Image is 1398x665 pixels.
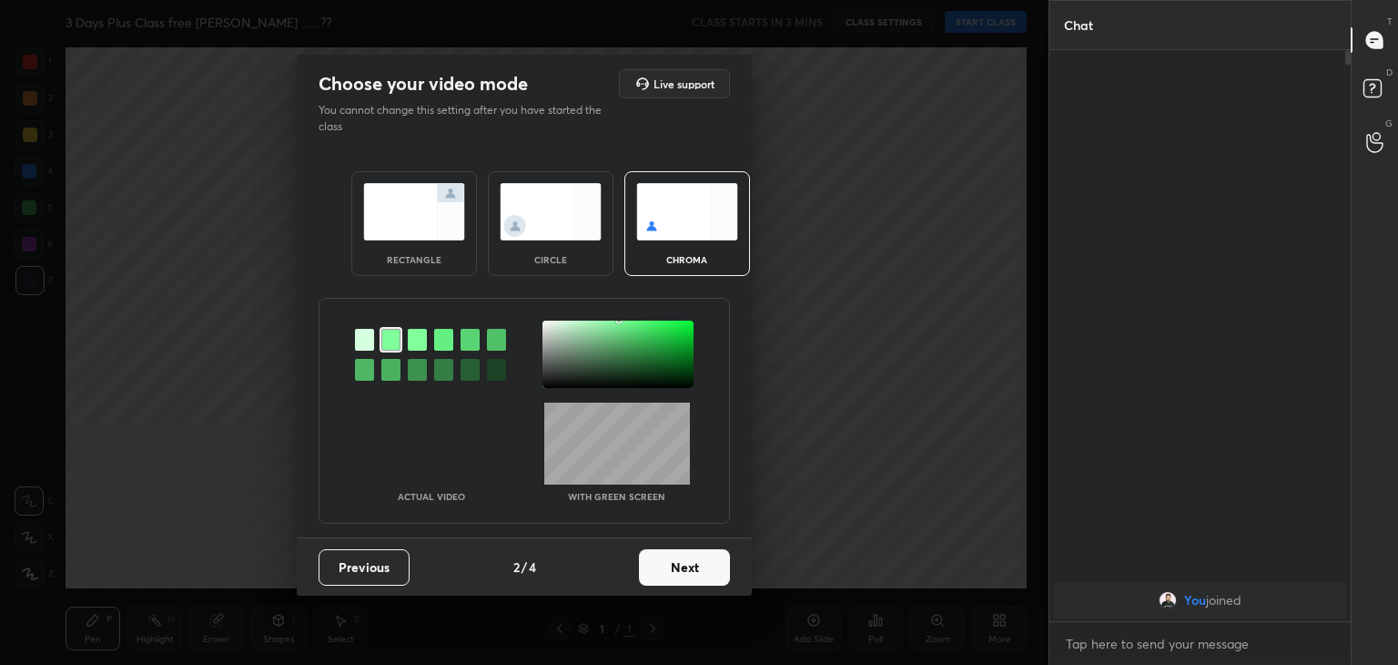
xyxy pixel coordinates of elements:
button: Previous [319,549,410,586]
p: G [1385,117,1393,130]
p: Actual Video [398,492,465,501]
h2: Choose your video mode [319,72,528,96]
button: Next [639,549,730,586]
div: chroma [651,255,724,264]
p: You cannot change this setting after you have started the class [319,102,613,135]
h4: / [522,558,527,577]
span: You [1184,593,1206,608]
h5: Live support [653,78,714,89]
img: circleScreenIcon.acc0effb.svg [500,183,602,240]
img: a90b112ffddb41d1843043b4965b2635.jpg [1159,591,1177,609]
p: D [1386,66,1393,79]
div: grid [1049,578,1351,622]
div: rectangle [378,255,451,264]
img: normalScreenIcon.ae25ed63.svg [363,183,465,240]
h4: 4 [529,558,536,577]
p: Chat [1049,1,1108,49]
span: joined [1206,593,1241,608]
img: chromaScreenIcon.c19ab0a0.svg [636,183,738,240]
p: With green screen [568,492,665,501]
div: circle [514,255,587,264]
h4: 2 [513,558,520,577]
p: T [1387,15,1393,28]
